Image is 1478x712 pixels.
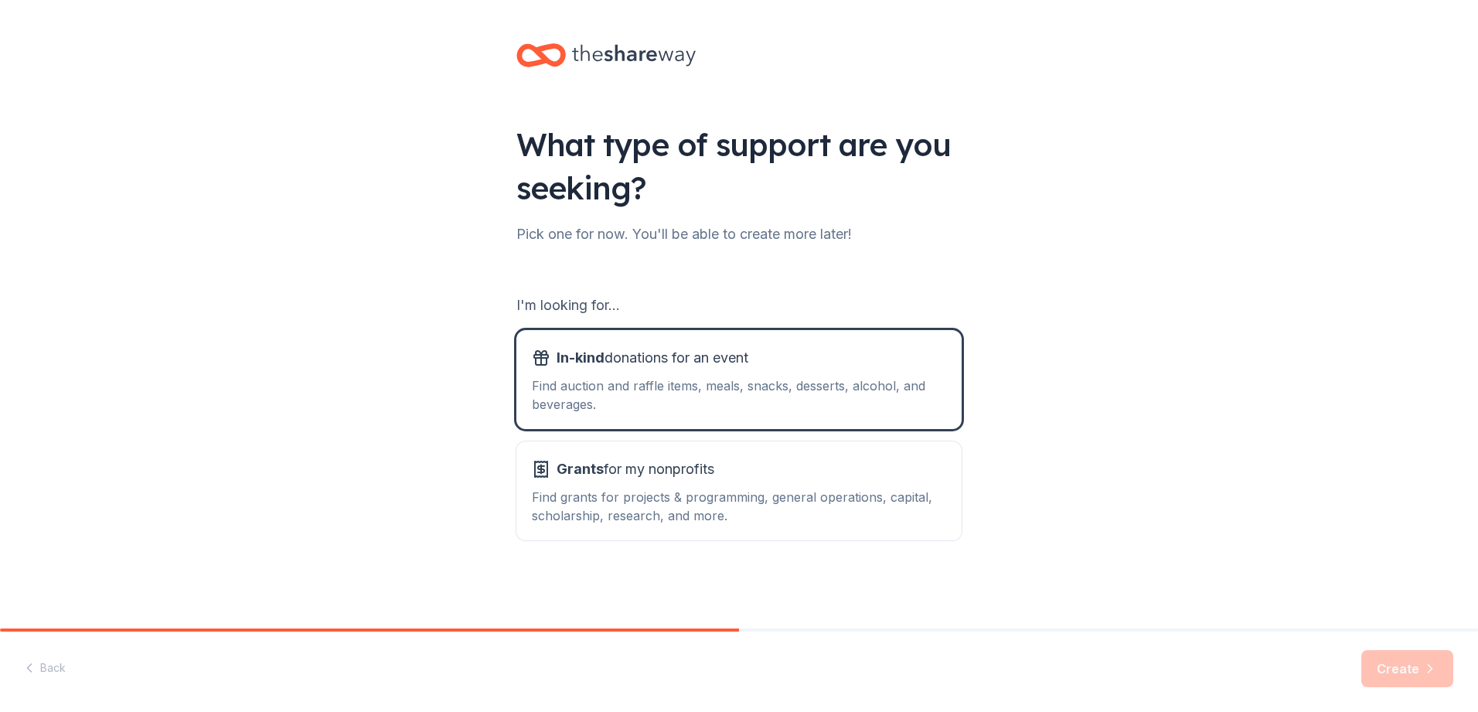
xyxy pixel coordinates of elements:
div: Find grants for projects & programming, general operations, capital, scholarship, research, and m... [532,488,946,525]
span: Grants [557,461,604,477]
span: In-kind [557,349,604,366]
button: In-kinddonations for an eventFind auction and raffle items, meals, snacks, desserts, alcohol, and... [516,330,962,429]
button: Grantsfor my nonprofitsFind grants for projects & programming, general operations, capital, schol... [516,441,962,540]
div: What type of support are you seeking? [516,123,962,210]
span: donations for an event [557,346,748,370]
div: Pick one for now. You'll be able to create more later! [516,222,962,247]
span: for my nonprofits [557,457,714,482]
div: Find auction and raffle items, meals, snacks, desserts, alcohol, and beverages. [532,376,946,414]
div: I'm looking for... [516,293,962,318]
